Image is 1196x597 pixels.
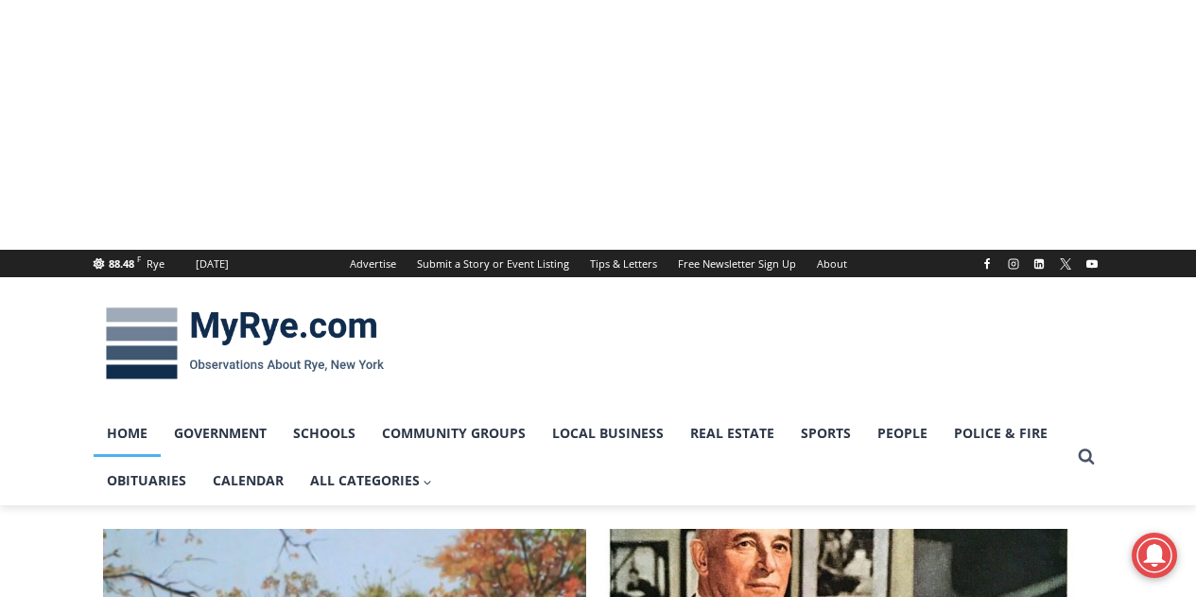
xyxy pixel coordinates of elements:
a: Police & Fire [941,410,1061,457]
a: Submit a Story or Event Listing [407,250,580,277]
a: Local Business [539,410,677,457]
a: All Categories [297,457,446,504]
a: Home [94,410,161,457]
a: Calendar [199,457,297,504]
a: X [1054,253,1077,275]
a: YouTube [1081,253,1103,275]
a: People [864,410,941,457]
a: Sports [788,410,864,457]
a: Government [161,410,280,457]
nav: Primary Navigation [94,410,1069,505]
span: F [137,254,141,264]
a: About [806,250,858,277]
div: Rye [147,255,165,272]
nav: Secondary Navigation [339,250,858,277]
button: View Search Form [1069,440,1103,474]
a: Instagram [1002,253,1025,275]
a: Linkedin [1028,253,1050,275]
a: Tips & Letters [580,250,667,277]
a: Free Newsletter Sign Up [667,250,806,277]
span: 88.48 [109,256,134,271]
a: Facebook [976,253,998,275]
a: Community Groups [369,410,539,457]
div: [DATE] [196,255,229,272]
span: All Categories [310,470,433,491]
a: Real Estate [677,410,788,457]
a: Advertise [339,250,407,277]
img: MyRye.com [94,294,396,393]
a: Schools [280,410,369,457]
a: Obituaries [94,457,199,504]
